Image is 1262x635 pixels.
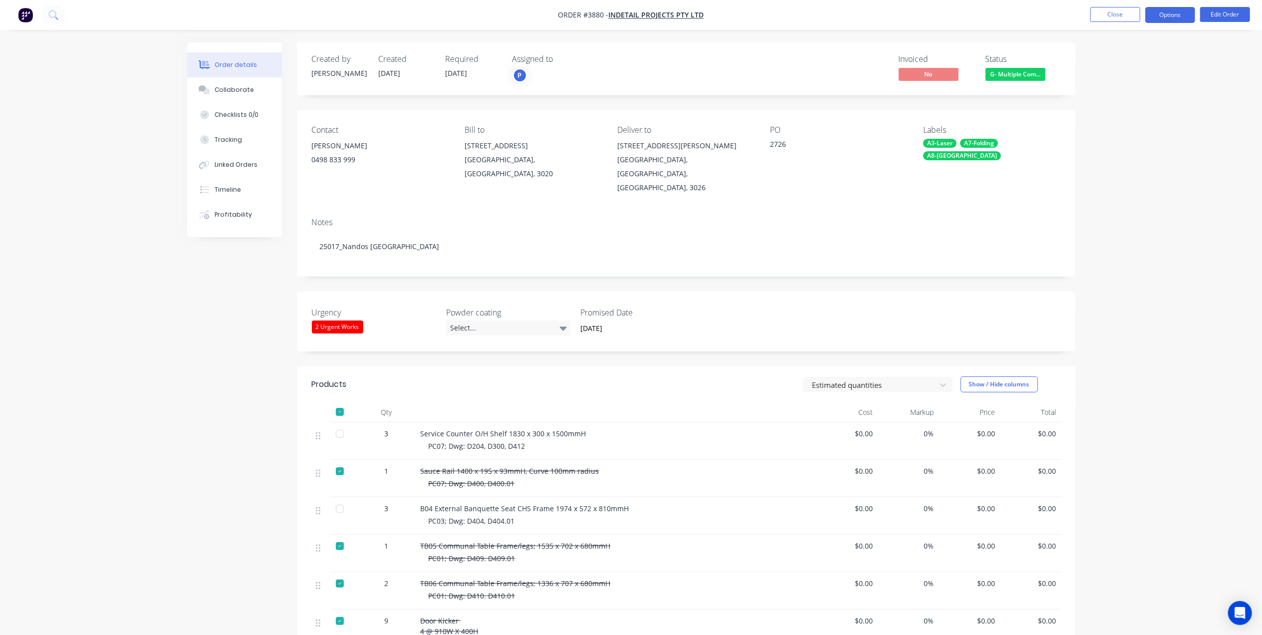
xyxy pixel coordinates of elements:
div: Markup [877,402,938,422]
span: B04 External Banquette Seat CHS Frame 1974 x 572 x 810mmH [421,504,629,513]
button: Order details [187,52,282,77]
span: 0% [881,466,934,476]
div: Select... [446,320,571,335]
div: Linked Orders [215,160,257,169]
span: No [899,68,959,80]
span: 0% [881,541,934,551]
div: [PERSON_NAME] [312,68,367,78]
div: [STREET_ADDRESS][GEOGRAPHIC_DATA], [GEOGRAPHIC_DATA], 3020 [465,139,601,181]
div: 2726 [770,139,895,153]
span: 0% [881,428,934,439]
button: Linked Orders [187,152,282,177]
span: 1 [385,466,389,476]
div: Created by [312,54,367,64]
button: Profitability [187,202,282,227]
div: Labels [923,125,1060,135]
span: $0.00 [820,428,873,439]
div: A3-Laser [923,139,957,148]
button: G- Multiple Com... [986,68,1045,83]
button: Show / Hide columns [961,376,1038,392]
span: 1 [385,541,389,551]
span: 0% [881,616,934,626]
button: Close [1090,7,1140,22]
button: Collaborate [187,77,282,102]
div: Tracking [215,135,242,144]
span: $0.00 [820,466,873,476]
div: Cost [816,402,877,422]
div: Total [999,402,1060,422]
div: [GEOGRAPHIC_DATA], [GEOGRAPHIC_DATA], 3020 [465,153,601,181]
div: Order details [215,60,257,69]
span: Sauce Rail 1400 x 195 x 93mmH, Curve 100mm radius [421,466,599,476]
div: [GEOGRAPHIC_DATA], [GEOGRAPHIC_DATA], [GEOGRAPHIC_DATA], 3026 [617,153,754,195]
div: Required [446,54,501,64]
button: Tracking [187,127,282,152]
div: 25017_Nandos [GEOGRAPHIC_DATA] [312,231,1060,262]
div: 0498 833 999 [312,153,449,167]
span: 3 [385,503,389,514]
span: $0.00 [942,616,996,626]
img: Factory [18,7,33,22]
span: $0.00 [820,503,873,514]
div: A7-Folding [960,139,998,148]
span: $0.00 [942,541,996,551]
div: [STREET_ADDRESS] [465,139,601,153]
div: Contact [312,125,449,135]
div: Notes [312,218,1060,227]
span: PC07; Dwg: D204, D300, D412 [429,441,525,451]
a: Indetail Projects Pty Ltd [609,10,704,20]
div: Price [938,402,1000,422]
div: Deliver to [617,125,754,135]
div: 2 Urgent Works [312,320,363,333]
span: 3 [385,428,389,439]
div: Qty [357,402,417,422]
div: Profitability [215,210,252,219]
span: 9 [385,616,389,626]
div: [PERSON_NAME]0498 833 999 [312,139,449,171]
div: A8-[GEOGRAPHIC_DATA] [923,151,1001,160]
span: Service Counter O/H Shelf 1830 x 300 x 1500mmH [421,429,586,438]
span: PC01; Dwg: D410. D410.01 [429,591,515,601]
div: Bill to [465,125,601,135]
span: 0% [881,503,934,514]
span: TB05 Communal Table Frame/legs; 1535 x 702 x 680mmH [421,541,611,551]
span: PC07; Dwg: D400, D400.01 [429,479,515,488]
span: $0.00 [1003,578,1056,589]
div: Assigned to [512,54,612,64]
div: [STREET_ADDRESS][PERSON_NAME][GEOGRAPHIC_DATA], [GEOGRAPHIC_DATA], [GEOGRAPHIC_DATA], 3026 [617,139,754,195]
span: PC01; Dwg: D409. D409.01 [429,554,515,563]
span: $0.00 [820,616,873,626]
span: TB06 Communal Table Frame/legs; 1336 x 707 x 680mmH [421,579,611,588]
span: $0.00 [942,578,996,589]
button: P [512,68,527,83]
label: Powder coating [446,307,571,318]
span: $0.00 [942,428,996,439]
button: Timeline [187,177,282,202]
span: $0.00 [1003,428,1056,439]
span: $0.00 [1003,503,1056,514]
span: [DATE] [379,68,401,78]
span: 2 [385,578,389,589]
div: [PERSON_NAME] [312,139,449,153]
button: Checklists 0/0 [187,102,282,127]
div: Status [986,54,1060,64]
button: Options [1145,7,1195,23]
span: PC03; Dwg: D404, D404.01 [429,516,515,526]
div: Products [312,378,347,390]
span: $0.00 [1003,616,1056,626]
span: $0.00 [820,578,873,589]
label: Promised Date [580,307,705,318]
span: 0% [881,578,934,589]
label: Urgency [312,307,437,318]
div: Checklists 0/0 [215,110,258,119]
span: $0.00 [942,466,996,476]
span: $0.00 [1003,466,1056,476]
span: $0.00 [942,503,996,514]
div: Collaborate [215,85,254,94]
span: [DATE] [446,68,468,78]
div: [STREET_ADDRESS][PERSON_NAME] [617,139,754,153]
div: Invoiced [899,54,974,64]
div: Created [379,54,434,64]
